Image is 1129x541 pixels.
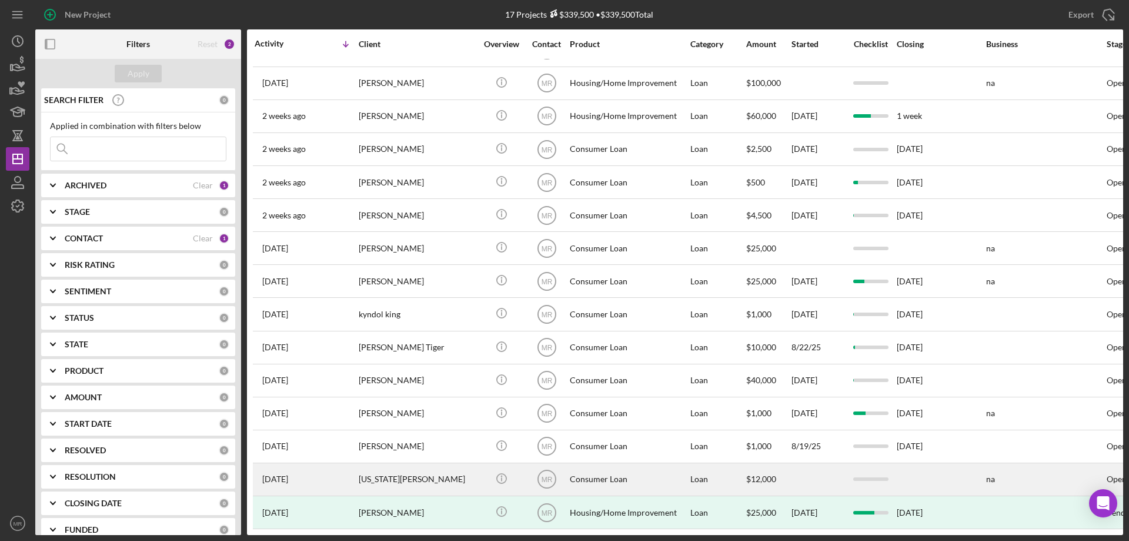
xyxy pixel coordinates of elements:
[690,464,745,495] div: Loan
[65,525,98,535] b: FUNDED
[986,398,1104,429] div: na
[262,144,306,154] time: 2025-09-12 00:25
[126,39,150,49] b: Filters
[690,298,745,330] div: Loan
[115,65,162,82] button: Apply
[690,167,745,198] div: Loan
[547,9,594,19] div: $339,500
[897,508,923,517] div: [DATE]
[128,65,149,82] div: Apply
[570,365,687,396] div: Consumer Loan
[359,265,476,297] div: [PERSON_NAME]
[1068,3,1094,26] div: Export
[570,39,687,49] div: Product
[690,497,745,528] div: Loan
[897,276,923,286] time: [DATE]
[255,39,306,48] div: Activity
[986,464,1104,495] div: na
[690,431,745,462] div: Loan
[193,181,213,190] div: Clear
[690,332,745,363] div: Loan
[541,344,552,352] text: MR
[746,342,776,352] span: $10,000
[570,431,687,462] div: Consumer Loan
[986,68,1104,99] div: na
[65,393,102,402] b: AMOUNT
[219,392,229,403] div: 0
[690,39,745,49] div: Category
[746,144,771,154] span: $2,500
[746,177,765,187] span: $500
[897,342,923,352] time: [DATE]
[262,508,288,517] time: 2025-06-03 15:22
[219,95,229,105] div: 0
[570,497,687,528] div: Housing/Home Improvement
[791,134,844,165] div: [DATE]
[897,309,923,319] time: [DATE]
[14,520,22,527] text: MR
[359,365,476,396] div: [PERSON_NAME]
[541,443,552,451] text: MR
[986,233,1104,264] div: na
[541,178,552,187] text: MR
[219,313,229,323] div: 0
[746,243,776,253] span: $25,000
[219,419,229,429] div: 0
[791,167,844,198] div: [DATE]
[746,474,776,484] span: $12,000
[65,499,122,508] b: CLOSING DATE
[746,309,771,319] span: $1,000
[791,39,844,49] div: Started
[897,144,923,154] time: [DATE]
[262,244,288,253] time: 2025-09-05 15:05
[570,464,687,495] div: Consumer Loan
[262,310,288,319] time: 2025-08-29 15:23
[791,365,844,396] div: [DATE]
[690,233,745,264] div: Loan
[897,375,923,385] time: [DATE]
[541,112,552,121] text: MR
[359,398,476,429] div: [PERSON_NAME]
[219,180,229,191] div: 1
[262,178,306,187] time: 2025-09-10 21:04
[746,408,771,418] span: $1,000
[541,377,552,385] text: MR
[791,497,844,528] div: [DATE]
[570,265,687,297] div: Consumer Loan
[262,277,288,286] time: 2025-09-01 17:56
[262,78,288,88] time: 2025-09-17 15:41
[65,419,112,429] b: START DATE
[359,167,476,198] div: [PERSON_NAME]
[359,134,476,165] div: [PERSON_NAME]
[65,472,116,482] b: RESOLUTION
[897,408,923,418] time: [DATE]
[65,446,106,455] b: RESOLVED
[897,39,985,49] div: Closing
[65,313,94,323] b: STATUS
[570,298,687,330] div: Consumer Loan
[791,332,844,363] div: 8/22/25
[570,332,687,363] div: Consumer Loan
[359,464,476,495] div: [US_STATE][PERSON_NAME]
[846,39,896,49] div: Checklist
[219,339,229,350] div: 0
[65,234,103,243] b: CONTACT
[570,68,687,99] div: Housing/Home Improvement
[541,509,552,517] text: MR
[219,260,229,270] div: 0
[791,298,844,330] div: [DATE]
[690,101,745,132] div: Loan
[65,207,90,217] b: STAGE
[791,265,844,297] div: [DATE]
[6,512,29,535] button: MR
[50,121,226,131] div: Applied in combination with filters below
[65,287,111,296] b: SENTIMENT
[219,472,229,482] div: 0
[219,445,229,456] div: 0
[223,38,235,50] div: 2
[897,210,923,220] time: [DATE]
[505,9,653,19] div: 17 Projects • $339,500 Total
[570,101,687,132] div: Housing/Home Improvement
[219,286,229,297] div: 0
[986,39,1104,49] div: Business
